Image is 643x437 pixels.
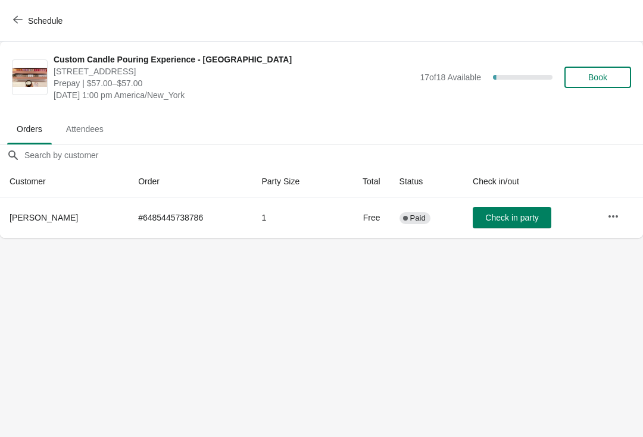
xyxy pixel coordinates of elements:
span: [STREET_ADDRESS] [54,65,414,77]
td: # 6485445738786 [129,197,252,238]
th: Total [336,166,389,197]
span: Paid [410,213,426,223]
button: Schedule [6,10,72,32]
th: Order [129,166,252,197]
span: [PERSON_NAME] [10,213,78,222]
button: Check in party [473,207,551,228]
span: Book [588,73,607,82]
th: Check in/out [463,166,598,197]
span: Attendees [57,118,113,140]
span: Orders [7,118,52,140]
span: Check in party [485,213,538,222]
span: [DATE] 1:00 pm America/New_York [54,89,414,101]
button: Book [564,67,631,88]
td: 1 [252,197,336,238]
span: Schedule [28,16,63,26]
td: Free [336,197,389,238]
span: Custom Candle Pouring Experience - [GEOGRAPHIC_DATA] [54,54,414,65]
img: Custom Candle Pouring Experience - Fort Lauderdale [13,68,47,87]
input: Search by customer [24,144,643,166]
span: 17 of 18 Available [420,73,481,82]
th: Party Size [252,166,336,197]
span: Prepay | $57.00–$57.00 [54,77,414,89]
th: Status [390,166,463,197]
